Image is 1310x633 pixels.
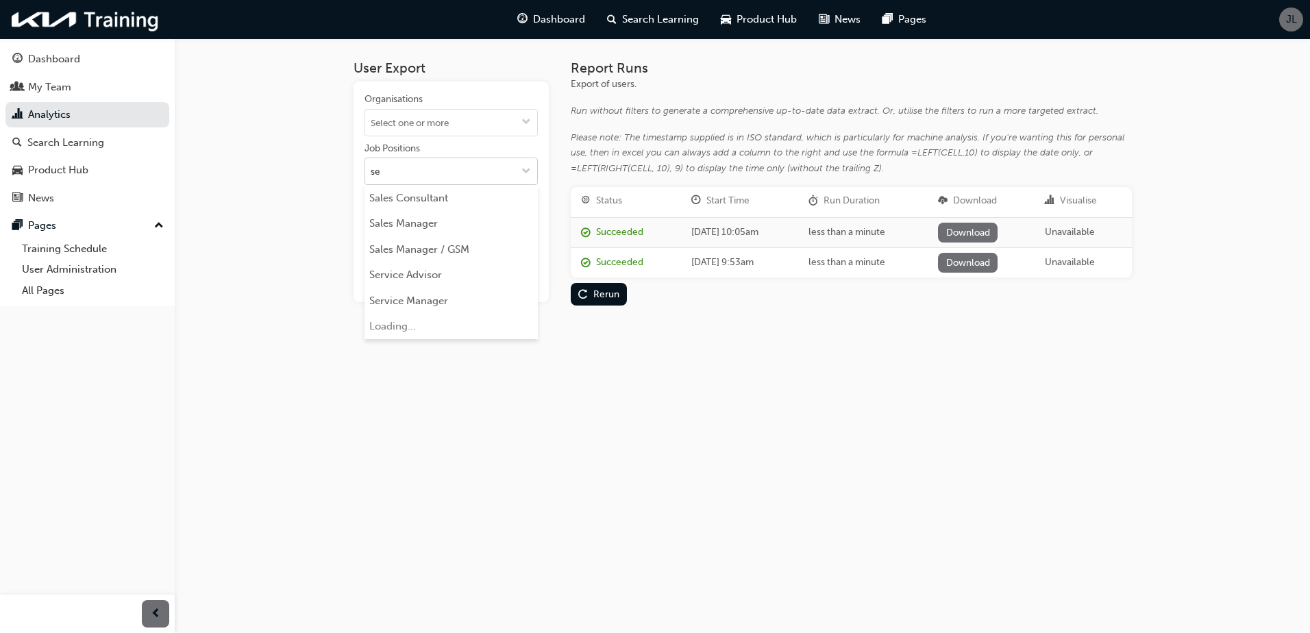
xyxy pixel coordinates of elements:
div: Download [953,193,997,209]
div: [DATE] 10:05am [691,225,788,240]
span: replay-icon [578,290,588,301]
div: Please note: The timestamp supplied is in ISO standard, which is particularly for machine analysi... [571,130,1132,177]
button: Pages [5,213,169,238]
span: news-icon [12,193,23,205]
div: Search Learning [27,135,104,151]
span: Search Learning [622,12,699,27]
a: Analytics [5,102,169,127]
div: Start Time [706,193,750,209]
span: Unavailable [1045,226,1095,238]
a: car-iconProduct Hub [710,5,808,34]
a: Dashboard [5,47,169,72]
a: News [5,186,169,211]
input: Organisationstoggle menu [365,110,537,136]
div: News [28,190,54,206]
div: Organisations [364,92,423,106]
span: report_succeeded-icon [581,258,591,269]
a: Training Schedule [16,238,169,260]
div: [DATE] 9:53am [691,255,788,271]
span: download-icon [938,195,948,207]
div: Succeeded [596,225,643,240]
span: down-icon [521,166,531,178]
span: duration-icon [808,195,818,207]
span: Product Hub [737,12,797,27]
span: car-icon [721,11,731,28]
span: car-icon [12,164,23,177]
a: Download [938,253,998,273]
span: Unavailable [1045,256,1095,268]
li: Sales Consultant [364,185,538,211]
span: report_succeeded-icon [581,227,591,239]
div: Rerun [593,288,619,300]
span: News [835,12,861,27]
a: User Administration [16,259,169,280]
h3: Report Runs [571,60,1132,76]
button: JL [1279,8,1303,32]
a: Download [938,223,998,243]
button: DashboardMy TeamAnalyticsSearch LearningProduct HubNews [5,44,169,213]
div: Pages [28,218,56,234]
span: guage-icon [517,11,528,28]
a: Search Learning [5,130,169,156]
span: clock-icon [691,195,701,207]
button: toggle menu [515,158,537,184]
span: up-icon [154,217,164,235]
span: chart-icon [1045,195,1054,207]
span: prev-icon [151,606,161,623]
span: pages-icon [12,220,23,232]
span: guage-icon [12,53,23,66]
img: kia-training [7,5,164,34]
a: My Team [5,75,169,100]
input: Job Positionstoggle menu [365,158,537,184]
div: less than a minute [808,255,918,271]
a: Product Hub [5,158,169,183]
span: chart-icon [12,109,23,121]
span: target-icon [581,195,591,207]
div: Run without filters to generate a comprehensive up-to-date data extract. Or, utilise the filters ... [571,103,1132,119]
span: JL [1286,12,1297,27]
div: Succeeded [596,255,643,271]
span: down-icon [521,117,531,129]
div: My Team [28,79,71,95]
span: Pages [898,12,926,27]
a: search-iconSearch Learning [596,5,710,34]
span: Dashboard [533,12,585,27]
li: Loading... [364,314,538,340]
span: people-icon [12,82,23,94]
div: Job Positions [364,142,420,156]
a: news-iconNews [808,5,872,34]
span: search-icon [12,137,22,149]
a: pages-iconPages [872,5,937,34]
div: less than a minute [808,225,918,240]
li: Service Advisor [364,262,538,288]
span: pages-icon [882,11,893,28]
span: search-icon [607,11,617,28]
li: Service Manager [364,288,538,314]
button: toggle menu [515,110,537,136]
div: Run Duration [824,193,880,209]
a: All Pages [16,280,169,301]
h3: User Export [354,60,549,76]
div: Visualise [1060,193,1097,209]
button: Rerun [571,283,628,306]
div: Product Hub [28,162,88,178]
div: Dashboard [28,51,80,67]
span: news-icon [819,11,829,28]
a: guage-iconDashboard [506,5,596,34]
li: Sales Manager [364,211,538,237]
li: Sales Manager / GSM [364,236,538,262]
div: Status [596,193,622,209]
span: Export of users. [571,78,637,90]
